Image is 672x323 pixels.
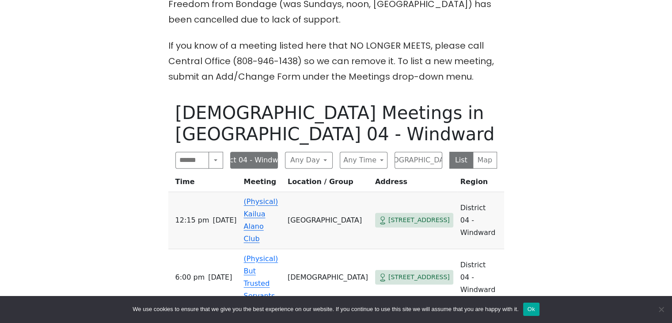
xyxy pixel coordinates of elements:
span: [DATE] [213,214,236,227]
input: Search [175,152,209,169]
td: [DEMOGRAPHIC_DATA] [284,249,372,306]
button: List [449,152,474,169]
span: [STREET_ADDRESS] [388,272,450,283]
span: We use cookies to ensure that we give you the best experience on our website. If you continue to ... [133,305,518,314]
a: (Physical) But Trusted Servants [244,254,278,300]
button: Map [473,152,497,169]
th: Meeting [240,176,284,192]
button: Search [209,152,223,169]
td: District 04 - Windward [457,249,504,306]
th: Address [372,176,457,192]
td: District 04 - Windward [457,192,504,249]
th: Time [168,176,240,192]
span: 12:15 PM [175,214,209,227]
span: No [657,305,665,314]
h1: [DEMOGRAPHIC_DATA] Meetings in [GEOGRAPHIC_DATA] 04 - Windward [175,102,497,145]
button: Ok [523,303,539,316]
p: If you know of a meeting listed here that NO LONGER MEETS, please call Central Office (808-946-14... [168,38,504,85]
button: [DEMOGRAPHIC_DATA] [395,152,442,169]
span: 6:00 PM [175,271,205,284]
td: [GEOGRAPHIC_DATA] [284,192,372,249]
button: Any Time [340,152,387,169]
button: District 04 - Windward [230,152,278,169]
th: Location / Group [284,176,372,192]
span: [STREET_ADDRESS] [388,215,450,226]
button: Any Day [285,152,333,169]
th: Region [457,176,504,192]
a: (Physical) Kailua Alano Club [244,197,278,243]
span: [DATE] [208,271,232,284]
